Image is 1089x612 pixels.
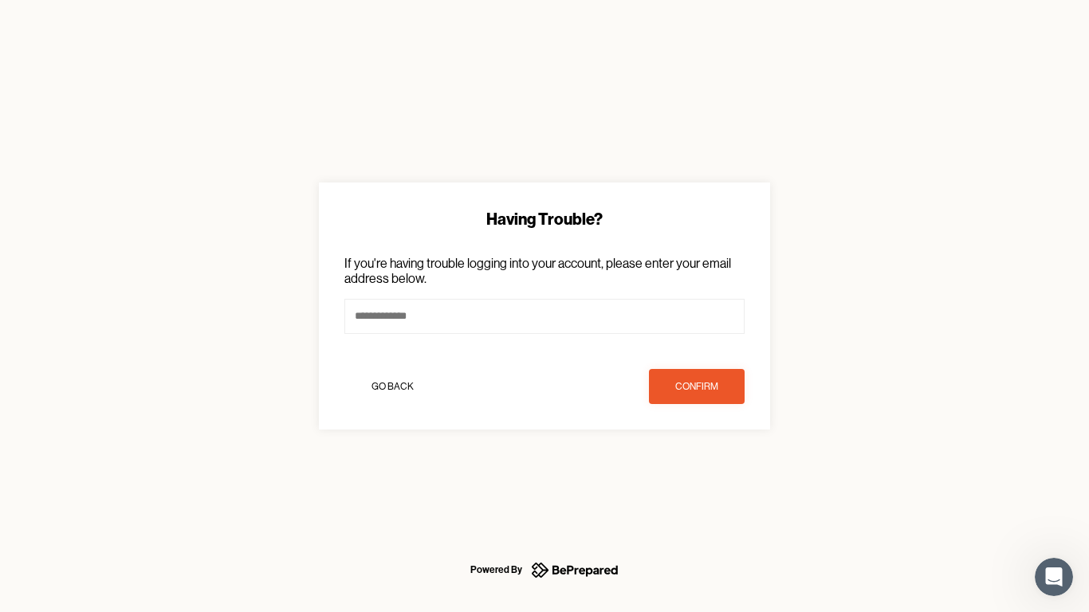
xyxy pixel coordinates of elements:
iframe: Intercom live chat [1035,558,1073,596]
button: Go Back [344,369,440,404]
div: Powered By [470,560,522,579]
button: confirm [649,369,745,404]
div: Having Trouble? [344,208,745,230]
div: Go Back [372,379,414,394]
div: confirm [675,379,718,394]
p: If you're having trouble logging into your account, please enter your email address below. [344,256,745,286]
